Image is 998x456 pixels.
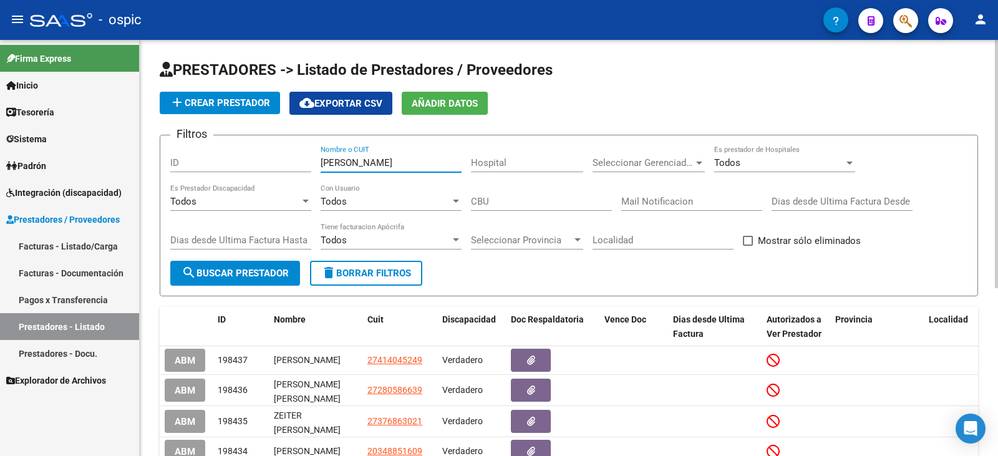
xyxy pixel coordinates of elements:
[367,416,422,426] span: 27376863021
[6,159,46,173] span: Padrón
[442,314,496,324] span: Discapacidad
[289,92,392,115] button: Exportar CSV
[6,186,122,200] span: Integración (discapacidad)
[437,306,506,347] datatable-header-cell: Discapacidad
[402,92,488,115] button: Añadir Datos
[442,446,483,456] span: Verdadero
[175,416,195,427] span: ABM
[99,6,142,34] span: - ospic
[835,314,873,324] span: Provincia
[599,306,668,347] datatable-header-cell: Vence Doc
[310,261,422,286] button: Borrar Filtros
[160,92,280,114] button: Crear Prestador
[321,235,347,246] span: Todos
[6,374,106,387] span: Explorador de Archivos
[506,306,599,347] datatable-header-cell: Doc Respaldatoria
[170,196,196,207] span: Todos
[274,409,357,435] div: ZEITER [PERSON_NAME][DATE]
[182,268,289,279] span: Buscar Prestador
[213,306,269,347] datatable-header-cell: ID
[299,98,382,109] span: Exportar CSV
[321,268,411,279] span: Borrar Filtros
[269,306,362,347] datatable-header-cell: Nombre
[593,157,694,168] span: Seleccionar Gerenciador
[274,353,357,367] div: [PERSON_NAME]
[170,95,185,110] mat-icon: add
[673,314,745,339] span: Dias desde Ultima Factura
[218,416,248,426] span: 198435
[471,235,572,246] span: Seleccionar Provincia
[762,306,830,347] datatable-header-cell: Autorizados a Ver Prestador
[367,385,422,395] span: 27280586639
[175,355,195,366] span: ABM
[321,196,347,207] span: Todos
[218,355,248,365] span: 198437
[6,213,120,226] span: Prestadores / Proveedores
[175,385,195,396] span: ABM
[412,98,478,109] span: Añadir Datos
[362,306,437,347] datatable-header-cell: Cuit
[165,379,205,402] button: ABM
[321,265,336,280] mat-icon: delete
[182,265,196,280] mat-icon: search
[165,410,205,433] button: ABM
[442,355,483,365] span: Verdadero
[170,261,300,286] button: Buscar Prestador
[6,52,71,65] span: Firma Express
[10,12,25,27] mat-icon: menu
[274,377,357,404] div: [PERSON_NAME] [PERSON_NAME]
[367,446,422,456] span: 20348851609
[442,416,483,426] span: Verdadero
[973,12,988,27] mat-icon: person
[170,125,213,143] h3: Filtros
[830,306,924,347] datatable-header-cell: Provincia
[767,314,821,339] span: Autorizados a Ver Prestador
[367,314,384,324] span: Cuit
[218,314,226,324] span: ID
[218,446,248,456] span: 198434
[170,97,270,109] span: Crear Prestador
[218,385,248,395] span: 198436
[165,349,205,372] button: ABM
[714,157,740,168] span: Todos
[6,105,54,119] span: Tesorería
[929,314,968,324] span: Localidad
[604,314,646,324] span: Vence Doc
[160,61,553,79] span: PRESTADORES -> Listado de Prestadores / Proveedores
[367,355,422,365] span: 27414045249
[511,314,584,324] span: Doc Respaldatoria
[668,306,762,347] datatable-header-cell: Dias desde Ultima Factura
[274,314,306,324] span: Nombre
[6,132,47,146] span: Sistema
[6,79,38,92] span: Inicio
[442,385,483,395] span: Verdadero
[299,95,314,110] mat-icon: cloud_download
[956,414,986,444] div: Open Intercom Messenger
[758,233,861,248] span: Mostrar sólo eliminados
